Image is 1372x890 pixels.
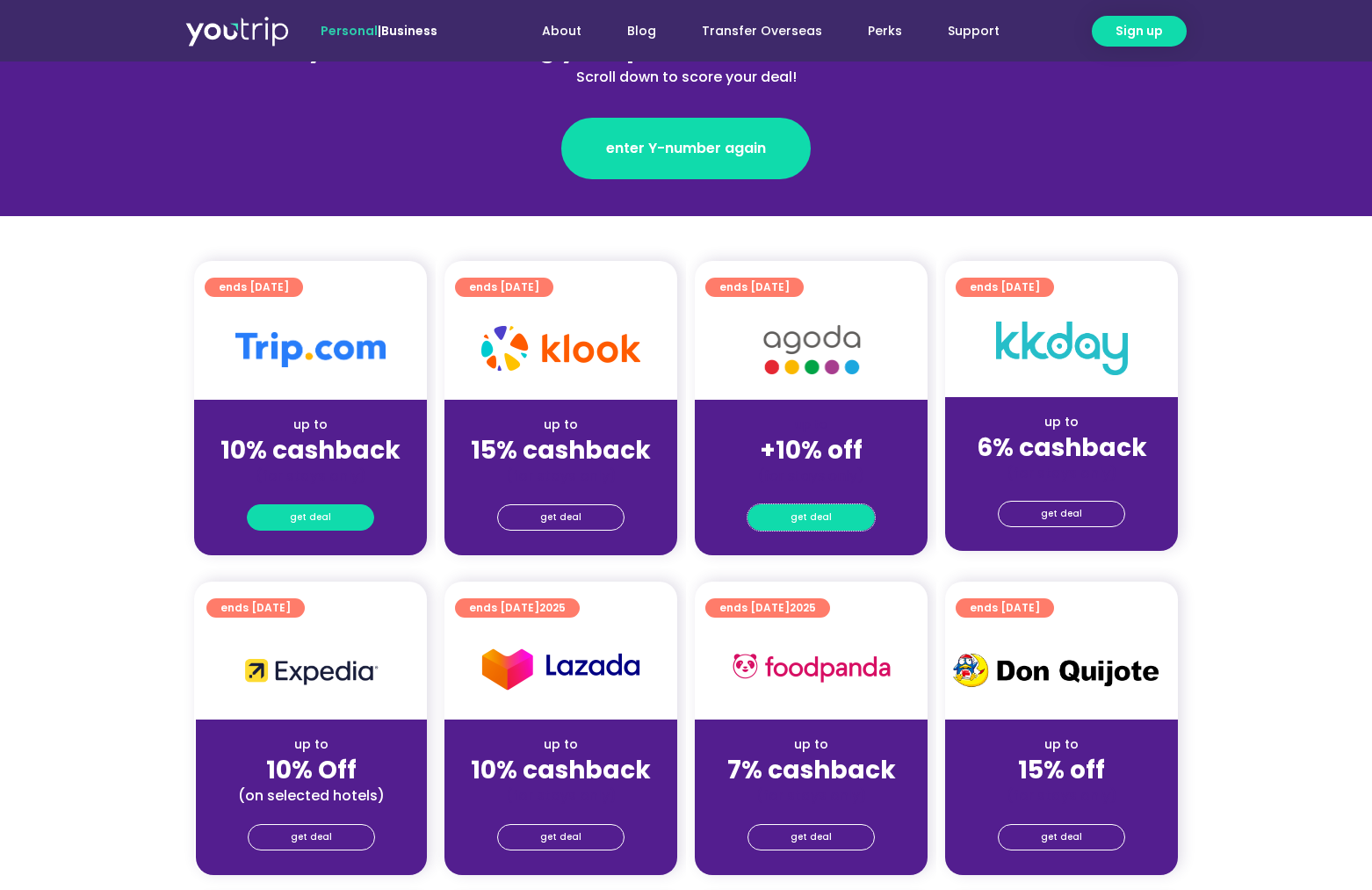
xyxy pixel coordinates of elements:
div: (on selected hotels) [210,786,413,805]
div: up to [959,735,1164,754]
a: Transfer Overseas [679,15,845,47]
span: ends [DATE] [970,598,1040,618]
a: ends [DATE] [705,278,804,297]
span: get deal [791,825,832,850]
a: get deal [497,504,625,531]
span: get deal [1041,502,1082,526]
div: (for stays only) [709,467,913,485]
span: 2025 [790,600,816,615]
div: up to [959,413,1164,431]
a: Perks [845,15,925,47]
div: (for stays only) [709,786,913,805]
a: Blog [604,15,679,47]
span: get deal [1041,825,1082,850]
strong: 10% Off [266,753,357,787]
span: | [321,22,437,40]
a: ends [DATE]2025 [705,598,830,618]
a: ends [DATE]2025 [455,598,580,618]
span: ends [DATE] [469,278,539,297]
span: ends [DATE] [220,598,291,618]
a: ends [DATE] [455,278,553,297]
div: up to [208,416,413,434]
span: get deal [540,825,581,850]
div: (for stays only) [959,786,1164,805]
div: up to [459,735,663,754]
div: (for stays only) [459,467,663,485]
div: (for stays only) [959,464,1164,482]
a: get deal [248,824,375,850]
span: get deal [290,505,331,530]
div: (for stays only) [459,786,663,805]
span: ends [DATE] [219,278,289,297]
strong: 10% cashback [220,433,401,467]
span: ends [DATE] [469,598,566,618]
span: enter Y-number again [606,138,766,159]
a: Sign up [1092,16,1187,47]
a: get deal [497,824,625,850]
div: up to [709,735,913,754]
span: get deal [540,505,581,530]
a: enter Y-number again [561,118,811,179]
strong: 15% cashback [471,433,651,467]
strong: 15% off [1018,753,1105,787]
div: up to [459,416,663,434]
span: get deal [791,505,832,530]
strong: +10% off [760,433,863,467]
a: get deal [247,504,374,531]
span: get deal [291,825,332,850]
nav: Menu [485,15,1022,47]
strong: 7% cashback [727,753,896,787]
div: (for stays only) [208,467,413,485]
a: About [519,15,604,47]
a: ends [DATE] [956,598,1054,618]
a: get deal [747,504,875,531]
span: ends [DATE] [970,278,1040,297]
strong: 6% cashback [977,431,1147,465]
a: Support [925,15,1022,47]
a: get deal [998,824,1125,850]
a: get deal [998,501,1125,527]
span: Sign up [1116,22,1163,40]
a: get deal [747,824,875,850]
span: Personal [321,22,378,40]
div: up to [210,735,413,754]
span: up to [795,416,827,433]
span: ends [DATE] [719,598,816,618]
strong: 10% cashback [471,753,651,787]
a: Business [381,22,437,40]
span: ends [DATE] [719,278,790,297]
div: Scroll down to score your deal! [305,67,1067,88]
span: 2025 [539,600,566,615]
a: ends [DATE] [956,278,1054,297]
a: ends [DATE] [206,598,305,618]
a: ends [DATE] [205,278,303,297]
